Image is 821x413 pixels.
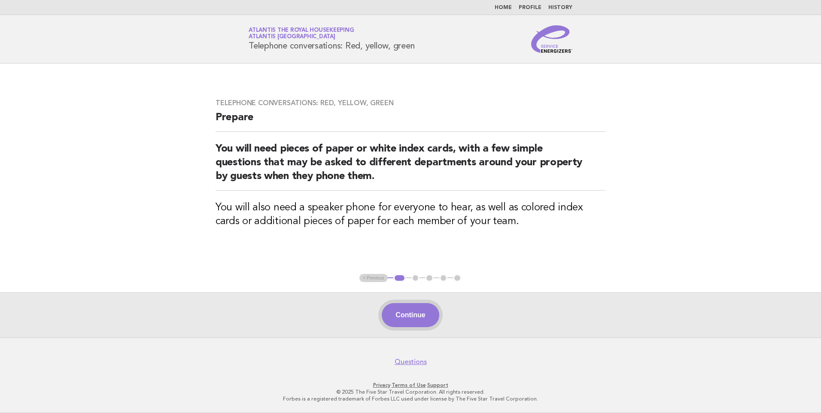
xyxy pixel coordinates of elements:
[216,111,605,132] h2: Prepare
[216,201,605,228] h3: You will also need a speaker phone for everyone to hear, as well as colored index cards or additi...
[373,382,390,388] a: Privacy
[249,34,335,40] span: Atlantis [GEOGRAPHIC_DATA]
[216,99,605,107] h3: Telephone conversations: Red, yellow, green
[395,358,427,366] a: Questions
[382,303,439,327] button: Continue
[392,382,426,388] a: Terms of Use
[148,389,673,395] p: © 2025 The Five Star Travel Corporation. All rights reserved.
[148,382,673,389] p: · ·
[249,28,414,50] h1: Telephone conversations: Red, yellow, green
[427,382,448,388] a: Support
[519,5,541,10] a: Profile
[148,395,673,402] p: Forbes is a registered trademark of Forbes LLC used under license by The Five Star Travel Corpora...
[249,27,354,39] a: Atlantis the Royal HousekeepingAtlantis [GEOGRAPHIC_DATA]
[216,142,605,191] h2: You will need pieces of paper or white index cards, with a few simple questions that may be asked...
[531,25,572,53] img: Service Energizers
[495,5,512,10] a: Home
[393,274,406,282] button: 1
[548,5,572,10] a: History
